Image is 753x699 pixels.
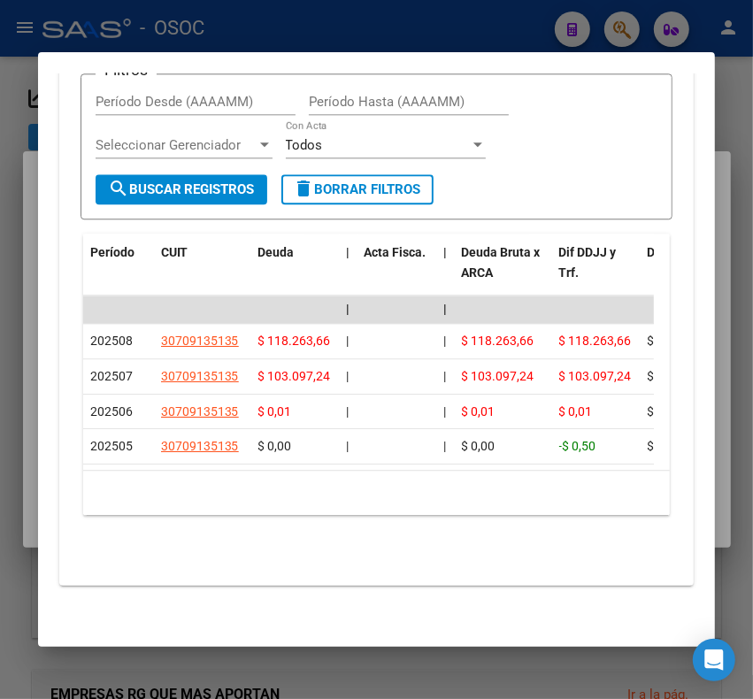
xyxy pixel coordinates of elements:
[559,245,617,280] span: Dif DDJJ y Trf.
[258,404,292,419] span: $ 0,01
[444,404,447,419] span: |
[161,334,239,348] span: 30709135135
[83,234,154,311] datatable-header-cell: Período
[648,334,720,348] span: $ 124.638,39
[462,369,534,383] span: $ 103.097,24
[559,369,632,383] span: $ 103.097,24
[559,334,632,348] span: $ 118.263,66
[347,302,350,316] span: |
[90,439,133,453] span: 202505
[281,174,434,204] button: Borrar Filtros
[258,245,295,259] span: Deuda
[437,234,455,311] datatable-header-cell: |
[455,234,552,311] datatable-header-cell: Deuda Bruta x ARCA
[462,439,496,453] span: $ 0,00
[347,334,350,348] span: |
[559,404,593,419] span: $ 0,01
[90,369,133,383] span: 202507
[294,178,315,199] mat-icon: delete
[161,404,239,419] span: 30709135135
[648,369,720,383] span: $ 113.117,90
[90,404,133,419] span: 202506
[96,137,257,153] span: Seleccionar Gerenciador
[161,245,188,259] span: CUIT
[462,245,541,280] span: Deuda Bruta x ARCA
[347,404,350,419] span: |
[294,181,421,197] span: Borrar Filtros
[347,439,350,453] span: |
[444,245,448,259] span: |
[154,234,251,311] datatable-header-cell: CUIT
[552,234,641,311] datatable-header-cell: Dif DDJJ y Trf.
[108,178,129,199] mat-icon: search
[286,137,323,153] span: Todos
[462,334,534,348] span: $ 118.263,66
[258,369,331,383] span: $ 103.097,24
[444,369,447,383] span: |
[648,404,720,419] span: $ 239.124,06
[559,439,596,453] span: -$ 0,50
[641,234,729,311] datatable-header-cell: DJ Total
[444,439,447,453] span: |
[258,334,331,348] span: $ 118.263,66
[693,639,735,681] div: Open Intercom Messenger
[251,234,340,311] datatable-header-cell: Deuda
[90,245,134,259] span: Período
[347,369,350,383] span: |
[258,439,292,453] span: $ 0,00
[365,245,426,259] span: Acta Fisca.
[648,439,720,453] span: $ 213.956,52
[444,334,447,348] span: |
[161,369,239,383] span: 30709135135
[340,234,357,311] datatable-header-cell: |
[462,404,496,419] span: $ 0,01
[161,439,239,453] span: 30709135135
[357,234,437,311] datatable-header-cell: Acta Fisca.
[648,245,695,259] span: DJ Total
[444,302,448,316] span: |
[90,334,133,348] span: 202508
[108,181,255,197] span: Buscar Registros
[96,174,267,204] button: Buscar Registros
[347,245,350,259] span: |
